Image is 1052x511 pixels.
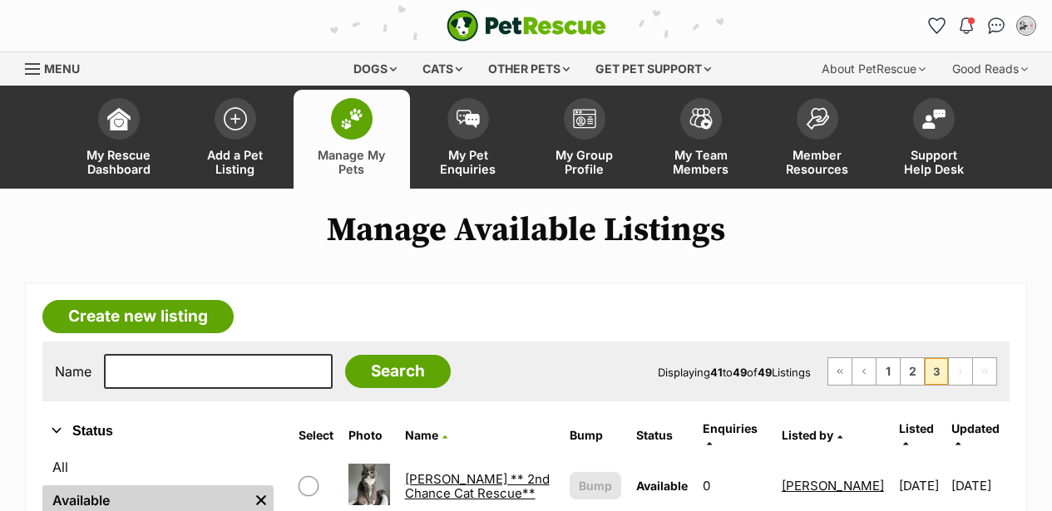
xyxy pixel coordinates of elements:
[25,52,91,82] a: Menu
[573,109,596,129] img: group-profile-icon-3fa3cf56718a62981997c0bc7e787c4b2cf8bcc04b72c1350f741eb67cf2f40e.svg
[922,109,946,129] img: help-desk-icon-fdf02630f3aa405de69fd3d07c3f3aa587a6932b1a1747fa1d2bba05be0121f9.svg
[405,428,447,442] a: Name
[61,90,177,189] a: My Rescue Dashboard
[988,17,1005,34] img: chat-41dd97257d64d25036548639549fe6c8038ab92f7586957e7f3b1b290dea8141.svg
[42,452,274,482] a: All
[643,90,759,189] a: My Team Members
[925,358,948,385] span: Page 3
[710,366,723,379] strong: 41
[410,90,526,189] a: My Pet Enquiries
[81,148,156,176] span: My Rescue Dashboard
[703,421,758,435] span: translation missing: en.admin.listings.index.attributes.enquiries
[949,358,972,385] span: Next page
[342,415,397,455] th: Photo
[782,478,884,494] a: [PERSON_NAME]
[224,107,247,130] img: add-pet-listing-icon-0afa8454b4691262ce3f59096e99ab1cd57d4a30225e0717b998d2c9b9846f56.svg
[1018,17,1035,34] img: Daniela profile pic
[55,364,91,379] label: Name
[877,358,900,385] a: Page 1
[941,52,1040,86] div: Good Reads
[782,428,842,442] a: Listed by
[876,90,992,189] a: Support Help Desk
[630,415,694,455] th: Status
[810,52,937,86] div: About PetRescue
[899,421,934,435] span: Listed
[896,148,971,176] span: Support Help Desk
[733,366,747,379] strong: 49
[547,148,622,176] span: My Group Profile
[973,358,996,385] span: Last page
[983,12,1010,39] a: Conversations
[457,110,480,128] img: pet-enquiries-icon-7e3ad2cf08bfb03b45e93fb7055b45f3efa6380592205ae92323e6603595dc1f.svg
[827,357,997,386] nav: Pagination
[899,421,934,449] a: Listed
[42,420,274,442] button: Status
[294,90,410,189] a: Manage My Pets
[901,358,924,385] a: Page 2
[923,12,1040,39] ul: Account quick links
[431,148,506,176] span: My Pet Enquiries
[828,358,852,385] a: First page
[852,358,876,385] a: Previous page
[664,148,738,176] span: My Team Members
[584,52,723,86] div: Get pet support
[314,148,389,176] span: Manage My Pets
[780,148,855,176] span: Member Resources
[292,415,340,455] th: Select
[44,61,80,76] span: Menu
[951,421,1000,449] a: Updated
[782,428,833,442] span: Listed by
[177,90,294,189] a: Add a Pet Listing
[636,479,688,493] span: Available
[1013,12,1040,39] button: My account
[806,107,829,130] img: member-resources-icon-8e73f808a243e03378d46382f2149f9095a855e16c252ad45f914b54edf8863c.svg
[198,148,273,176] span: Add a Pet Listing
[689,108,713,130] img: team-members-icon-5396bd8760b3fe7c0b43da4ab00e1e3bb1a5d9ba89233759b79545d2d3fc5d0d.svg
[342,52,408,86] div: Dogs
[703,421,758,449] a: Enquiries
[951,421,1000,435] span: Updated
[411,52,474,86] div: Cats
[579,477,612,494] span: Bump
[960,17,973,34] img: notifications-46538b983faf8c2785f20acdc204bb7945ddae34d4c08c2a6579f10ce5e182be.svg
[447,10,606,42] a: PetRescue
[447,10,606,42] img: logo-e224e6f780fb5917bec1dbf3a21bbac754714ae5b6737aabdf751b685950b380.svg
[658,366,811,379] span: Displaying to of Listings
[570,472,621,499] button: Bump
[759,90,876,189] a: Member Resources
[526,90,643,189] a: My Group Profile
[42,300,234,333] a: Create new listing
[340,108,363,130] img: manage-my-pets-icon-02211641906a0b7f246fdf0571729dbe1e7629f14944591b6c1af311fb30b64b.svg
[758,366,772,379] strong: 49
[563,415,628,455] th: Bump
[107,107,131,130] img: dashboard-icon-eb2f2d2d3e046f16d808141f083e7271f6b2e854fb5c12c21221c1fb7104beca.svg
[405,471,550,501] a: [PERSON_NAME] ** 2nd Chance Cat Rescue**
[345,355,451,388] input: Search
[405,428,438,442] span: Name
[477,52,581,86] div: Other pets
[923,12,950,39] a: Favourites
[953,12,980,39] button: Notifications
